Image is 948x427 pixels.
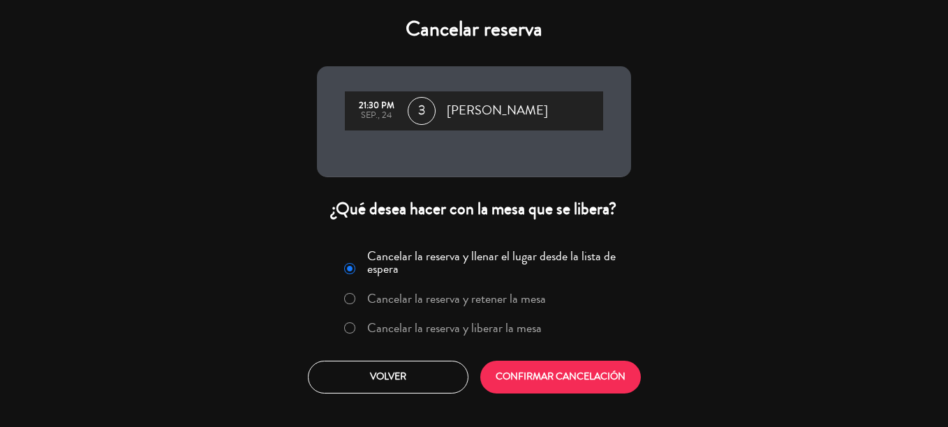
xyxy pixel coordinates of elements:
[367,292,546,305] label: Cancelar la reserva y retener la mesa
[367,250,623,275] label: Cancelar la reserva y llenar el lugar desde la lista de espera
[352,111,401,121] div: sep., 24
[308,361,468,394] button: Volver
[447,100,548,121] span: [PERSON_NAME]
[317,17,631,42] h4: Cancelar reserva
[352,101,401,111] div: 21:30 PM
[408,97,436,125] span: 3
[367,322,542,334] label: Cancelar la reserva y liberar la mesa
[480,361,641,394] button: CONFIRMAR CANCELACIÓN
[317,198,631,220] div: ¿Qué desea hacer con la mesa que se libera?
